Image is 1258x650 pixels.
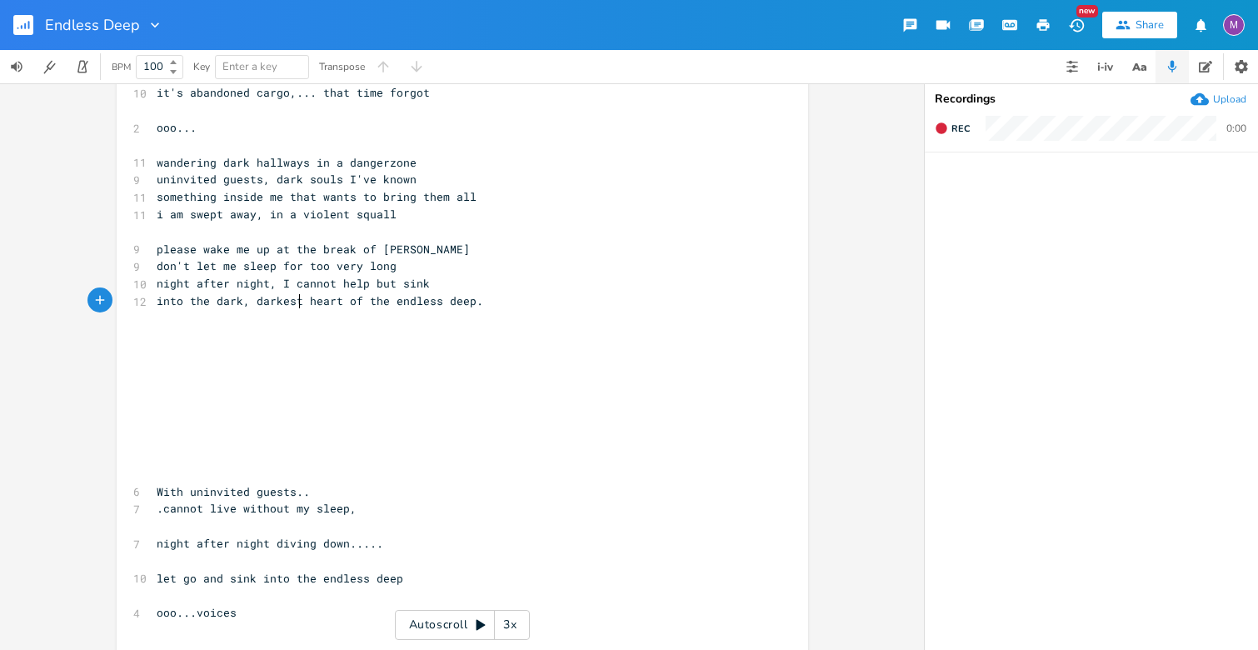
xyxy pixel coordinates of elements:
div: BPM [112,62,131,72]
span: .cannot live without my sleep, [157,501,357,516]
div: Autoscroll [395,610,530,640]
div: 0:00 [1226,123,1246,133]
span: Endless Deep [45,17,140,32]
span: ooo...voices [157,605,237,620]
span: something inside me that wants to bring them all [157,189,477,204]
span: let go and sink into the endless deep [157,571,403,586]
button: M [1223,6,1245,44]
div: 3x [495,610,525,640]
span: With uninvited guests.. [157,484,310,499]
div: melindameshad [1223,14,1245,36]
div: New [1076,5,1098,17]
button: Rec [928,115,976,142]
span: night after night diving down..... [157,536,383,551]
div: Recordings [935,93,1248,105]
span: wandering dark hallways in a dangerzone [157,155,417,170]
span: Rec [951,122,970,135]
div: Upload [1213,92,1246,106]
button: New [1060,10,1093,40]
span: into the dark, darkest heart of the endless deep. [157,293,483,308]
span: ooo... [157,120,197,135]
span: please wake me up at the break of [PERSON_NAME] [157,242,470,257]
span: it's abandoned cargo,... that time forgot [157,85,430,100]
span: don't let me sleep for too very long [157,258,397,273]
div: Key [193,62,210,72]
span: i am swept away, in a violent squall [157,207,397,222]
div: Share [1136,17,1164,32]
span: Enter a key [222,59,277,74]
div: Transpose [319,62,365,72]
span: night after night, I cannot help but sink [157,276,430,291]
button: Share [1102,12,1177,38]
span: uninvited guests, dark souls I've known [157,172,417,187]
button: Upload [1191,90,1246,108]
